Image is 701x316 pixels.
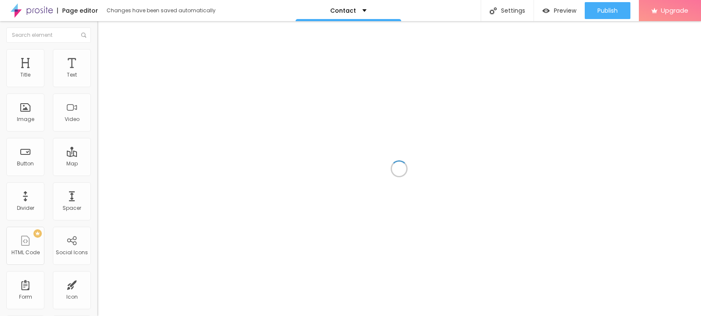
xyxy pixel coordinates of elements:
[67,72,77,78] div: Text
[63,205,81,211] div: Spacer
[554,7,576,14] span: Preview
[107,8,216,13] div: Changes have been saved automatically
[597,7,618,14] span: Publish
[17,116,34,122] div: Image
[11,250,40,256] div: HTML Code
[330,8,356,14] p: Contact
[542,7,550,14] img: view-1.svg
[17,161,34,167] div: Button
[56,250,88,256] div: Social Icons
[57,8,98,14] div: Page editor
[534,2,585,19] button: Preview
[661,7,688,14] span: Upgrade
[66,294,78,300] div: Icon
[20,72,30,78] div: Title
[66,161,78,167] div: Map
[6,27,91,43] input: Search element
[19,294,32,300] div: Form
[81,33,86,38] img: Icone
[490,7,497,14] img: Icone
[65,116,79,122] div: Video
[17,205,34,211] div: Divider
[585,2,630,19] button: Publish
